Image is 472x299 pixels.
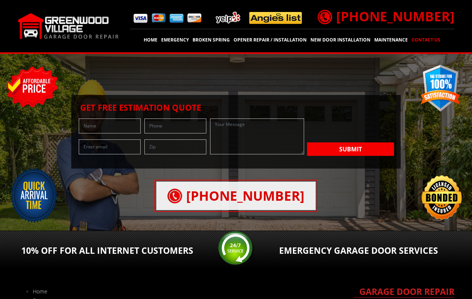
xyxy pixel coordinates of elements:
[309,35,372,45] a: New door installation
[373,35,409,45] a: Maintenance
[160,35,190,45] a: Emergency
[218,231,255,268] img: srv.png
[143,35,159,45] a: Home
[279,246,454,256] h2: Emergency Garage Door services
[33,288,47,295] a: Home
[169,14,184,23] img: pay3.png
[307,118,394,141] iframe: reCAPTCHA
[307,142,394,156] button: Submit
[18,13,119,39] img: Greenwood-Village.png
[354,287,454,298] h4: Garage door repair
[187,13,201,23] img: pay4.png
[75,102,397,112] h2: Get Free Estimation Quote
[79,118,141,133] input: Name
[315,7,334,26] img: call.png
[151,13,166,23] img: pay2.png
[134,14,148,23] img: pay1.png
[144,139,206,154] input: Zip
[166,187,184,206] img: call.png
[318,7,454,25] a: [PHONE_NUMBER]
[79,139,141,154] input: Enter email
[232,35,308,45] a: Opener Repair / Installation
[191,35,231,45] a: Broken Spring
[213,9,305,27] img: add.png
[18,246,193,256] h2: 10% OFF For All Internet Customers
[144,118,206,133] input: Phone
[410,35,441,45] a: contact us
[156,182,316,210] a: [PHONE_NUMBER]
